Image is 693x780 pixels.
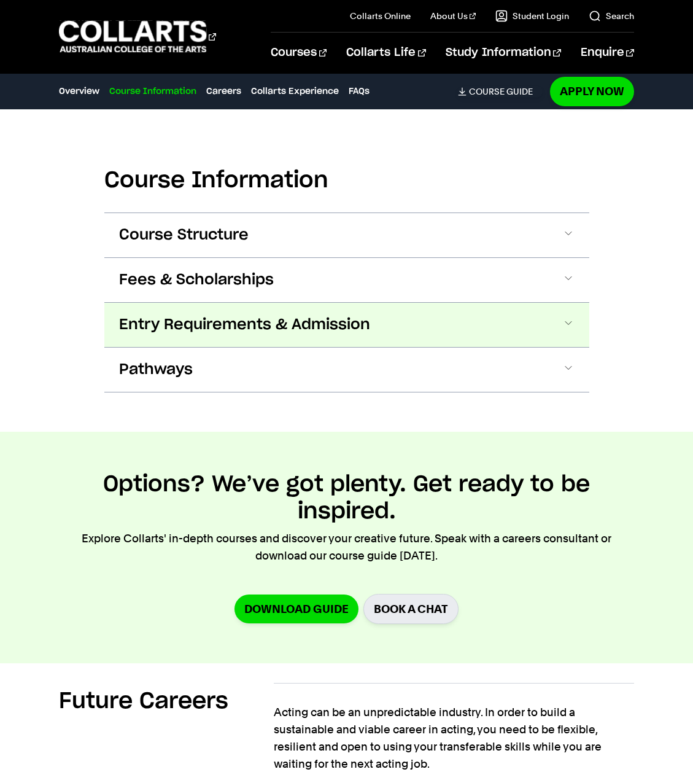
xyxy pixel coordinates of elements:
h2: Future Careers [59,688,228,715]
a: Apply Now [550,77,634,106]
button: Pathways [104,348,589,392]
h2: Options? We’ve got plenty. Get ready to be inspired. [59,471,634,525]
span: Entry Requirements & Admission [119,315,370,335]
a: Search [589,10,634,22]
a: Course Guide [458,86,543,97]
p: Explore Collarts' in-depth courses and discover your creative future. Speak with a careers consul... [59,530,634,564]
a: Study Information [446,33,561,73]
a: BOOK A CHAT [363,594,459,624]
button: Fees & Scholarships [104,258,589,302]
a: About Us [430,10,476,22]
a: Enquire [581,33,634,73]
a: Collarts Life [346,33,425,73]
span: Course Structure [119,225,249,245]
a: Collarts Experience [251,85,339,98]
span: Pathways [119,360,193,380]
a: Overview [59,85,99,98]
a: Careers [206,85,241,98]
p: Acting can be an unpredictable industry. In order to build a sustainable and viable career in act... [274,704,634,773]
a: Student Login [495,10,569,22]
button: Entry Requirements & Admission [104,303,589,347]
span: Fees & Scholarships [119,270,274,290]
h2: Course Information [104,167,589,194]
a: Download Guide [234,595,358,623]
a: Courses [271,33,327,73]
div: Go to homepage [59,19,216,54]
a: Course Information [109,85,196,98]
a: FAQs [349,85,370,98]
button: Course Structure [104,213,589,257]
a: Collarts Online [350,10,411,22]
